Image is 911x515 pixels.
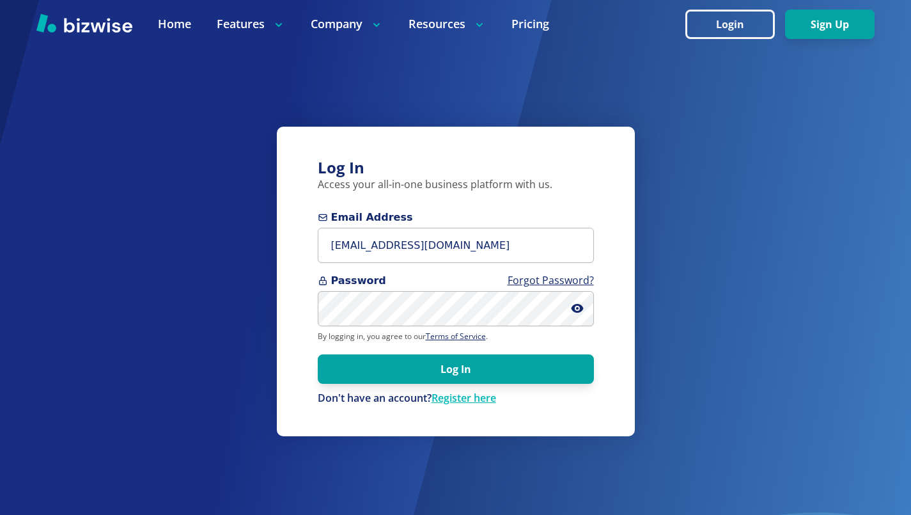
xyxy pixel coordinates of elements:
[318,273,594,289] span: Password
[785,19,875,31] a: Sign Up
[318,210,594,225] span: Email Address
[318,392,594,406] div: Don't have an account?Register here
[36,13,132,33] img: Bizwise Logo
[318,392,594,406] p: Don't have an account?
[318,178,594,192] p: Access your all-in-one business platform with us.
[685,10,775,39] button: Login
[508,273,594,287] a: Forgot Password?
[511,16,549,32] a: Pricing
[318,157,594,178] h3: Log In
[318,228,594,263] input: you@example.com
[318,331,594,342] p: By logging in, you agree to our .
[785,10,875,39] button: Sign Up
[311,16,383,32] p: Company
[432,391,496,405] a: Register here
[426,331,486,342] a: Terms of Service
[158,16,191,32] a: Home
[217,16,285,32] p: Features
[318,354,594,384] button: Log In
[685,19,785,31] a: Login
[409,16,486,32] p: Resources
